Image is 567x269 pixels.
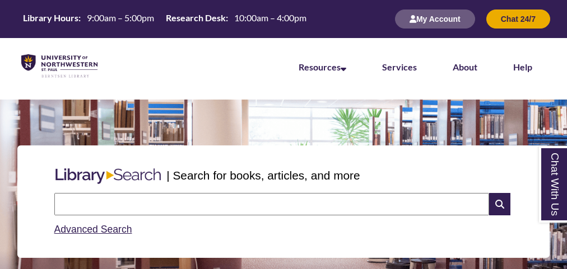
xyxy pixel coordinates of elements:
img: Libary Search [50,164,167,188]
table: Hours Today [18,12,311,26]
a: Chat 24/7 [486,14,550,23]
span: 10:00am – 4:00pm [234,12,306,23]
p: | Search for books, articles, and more [166,167,360,184]
th: Library Hours: [18,12,82,24]
span: 9:00am – 5:00pm [87,12,154,23]
img: UNWSP Library Logo [21,54,97,78]
a: Resources [299,62,346,72]
a: My Account [395,14,475,23]
button: Chat 24/7 [486,10,550,29]
a: About [453,62,477,72]
th: Research Desk: [161,12,230,24]
a: Services [382,62,417,72]
a: Hours Today [18,12,311,27]
i: Search [489,193,510,215]
button: My Account [395,10,475,29]
a: Advanced Search [54,224,132,235]
a: Help [513,62,532,72]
